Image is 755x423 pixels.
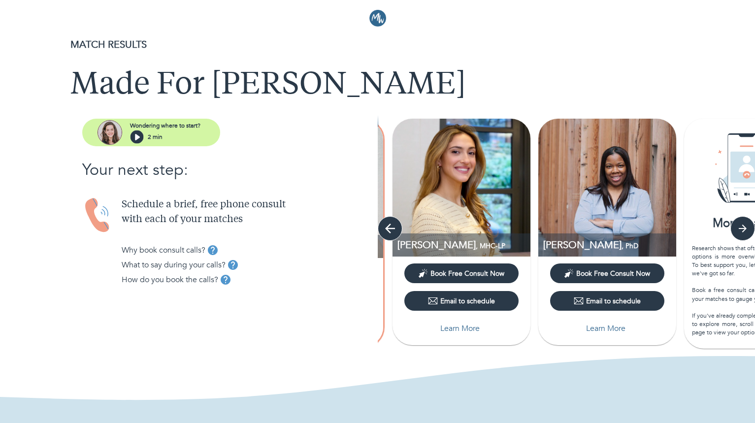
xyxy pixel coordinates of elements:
[550,319,664,338] button: Learn More
[550,263,664,283] button: Book Free Consult Now
[550,291,664,311] button: Email to schedule
[397,238,530,252] p: [PERSON_NAME]
[148,132,163,141] p: 2 min
[393,119,530,257] img: Jasmine Roizman profile
[543,238,676,252] p: PhD
[430,269,504,278] span: Book Free Consult Now
[82,119,220,146] button: assistantWondering where to start?2 min
[574,296,641,306] div: Email to schedule
[428,296,495,306] div: Email to schedule
[576,269,650,278] span: Book Free Consult Now
[130,121,200,130] p: Wondering where to start?
[226,258,240,272] button: tooltip
[586,323,625,334] p: Learn More
[122,259,226,271] p: What to say during your calls?
[82,197,114,233] img: Handset
[82,158,378,182] p: Your next step:
[122,274,218,286] p: How do you book the calls?
[404,291,519,311] button: Email to schedule
[98,120,122,145] img: assistant
[205,243,220,258] button: tooltip
[218,272,233,287] button: tooltip
[622,241,638,251] span: , PhD
[369,10,386,27] img: Logo
[404,319,519,338] button: Learn More
[538,119,676,257] img: Dr. Tameika Lawrence PhD profile
[440,323,480,334] p: Learn More
[476,241,505,251] span: , MHC-LP
[70,68,685,103] h1: Made For [PERSON_NAME]
[404,263,519,283] button: Book Free Consult Now
[122,244,205,256] p: Why book consult calls?
[122,197,378,227] p: Schedule a brief, free phone consult with each of your matches
[70,37,685,52] p: MATCH RESULTS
